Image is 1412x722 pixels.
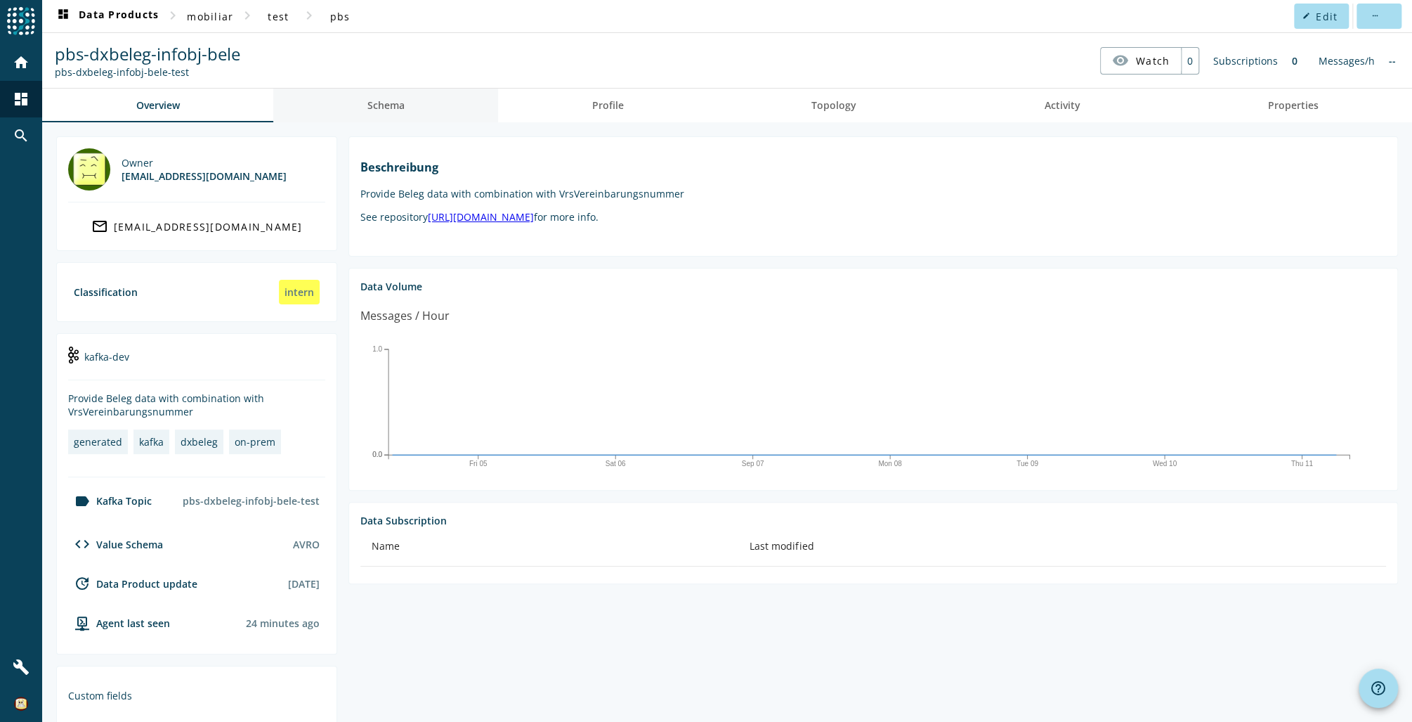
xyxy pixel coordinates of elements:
[367,101,405,110] span: Schema
[288,577,320,591] div: [DATE]
[738,527,1386,567] th: Last modified
[55,42,240,65] span: pbs-dxbeleg-infobj-bele
[68,347,79,363] img: kafka-dev
[7,7,35,35] img: spoud-logo.svg
[14,697,28,711] img: 2d77831b3fd341734dc3f4414599b1bd
[74,575,91,592] mat-icon: update
[360,527,738,567] th: Name
[1112,52,1129,69] mat-icon: visibility
[13,54,30,71] mat-icon: home
[592,101,624,110] span: Profile
[372,345,382,353] text: 1.0
[372,451,382,458] text: 0.0
[181,435,218,449] div: dxbeleg
[330,10,351,23] span: pbs
[268,10,289,23] span: test
[606,460,626,468] text: Sat 06
[360,210,1386,224] p: See repository for more info.
[256,4,301,29] button: test
[1291,460,1314,468] text: Thu 11
[1267,101,1318,110] span: Properties
[49,4,164,29] button: Data Products
[68,614,170,631] div: agent-env-test
[1285,47,1305,75] div: 0
[68,689,325,702] div: Custom fields
[1371,12,1378,20] mat-icon: more_horiz
[68,148,110,191] img: mbx_301610@mobi.ch
[114,220,303,233] div: [EMAIL_ADDRESS][DOMAIN_NAME]
[139,435,164,449] div: kafka
[360,307,450,325] div: Messages / Hour
[164,7,181,24] mat-icon: chevron_right
[74,536,91,553] mat-icon: code
[1101,48,1181,73] button: Watch
[187,10,233,23] span: mobiliar
[811,101,856,110] span: Topology
[55,8,72,25] mat-icon: dashboard
[239,7,256,24] mat-icon: chevron_right
[91,218,108,235] mat-icon: mail_outline
[1181,48,1198,74] div: 0
[74,435,122,449] div: generated
[122,169,287,183] div: [EMAIL_ADDRESS][DOMAIN_NAME]
[235,435,275,449] div: on-prem
[1136,49,1170,73] span: Watch
[1312,47,1382,75] div: Messages/h
[13,91,30,108] mat-icon: dashboard
[279,280,320,304] div: intern
[1044,101,1080,110] span: Activity
[318,4,362,29] button: pbs
[246,617,320,630] div: Agents typically reports every 15min to 1h
[55,8,159,25] span: Data Products
[1016,460,1038,468] text: Tue 09
[68,345,325,380] div: kafka-dev
[13,659,30,676] mat-icon: build
[68,392,325,418] div: Provide Beleg data with combination with VrsVereinbarungsnummer
[742,460,764,468] text: Sep 07
[1382,47,1403,75] div: No information
[469,460,488,468] text: Fri 05
[878,460,902,468] text: Mon 08
[68,493,152,510] div: Kafka Topic
[1316,10,1338,23] span: Edit
[68,575,197,592] div: Data Product update
[74,493,91,510] mat-icon: label
[360,280,1386,293] div: Data Volume
[68,536,163,553] div: Value Schema
[74,285,138,299] div: Classification
[1370,680,1387,697] mat-icon: help_outline
[301,7,318,24] mat-icon: chevron_right
[177,489,325,513] div: pbs-dxbeleg-infobj-bele-test
[360,514,1386,527] div: Data Subscription
[136,101,180,110] span: Overview
[122,156,287,169] div: Owner
[181,4,239,29] button: mobiliar
[360,187,1386,200] p: Provide Beleg data with combination with VrsVereinbarungsnummer
[13,127,30,144] mat-icon: search
[293,538,320,551] div: AVRO
[68,214,325,239] a: [EMAIL_ADDRESS][DOMAIN_NAME]
[1302,12,1310,20] mat-icon: edit
[55,65,240,79] div: Kafka Topic: pbs-dxbeleg-infobj-bele-test
[1206,47,1285,75] div: Subscriptions
[360,160,1386,175] h1: Beschreibung
[1294,4,1349,29] button: Edit
[1153,460,1177,468] text: Wed 10
[428,210,534,224] a: [URL][DOMAIN_NAME]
